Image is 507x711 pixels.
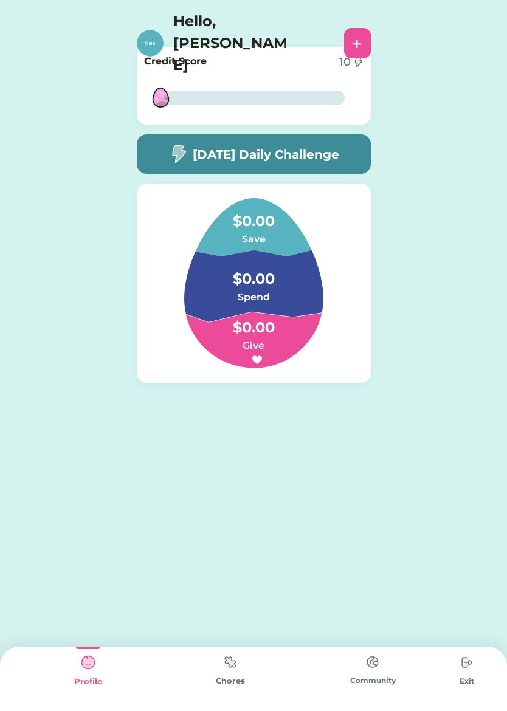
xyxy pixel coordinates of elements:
h6: Save [193,232,314,247]
div: 1% [165,91,342,105]
div: Community [302,675,444,686]
h6: Spend [193,290,314,304]
div: Exit [444,676,490,687]
img: type%3Dchores%2C%20state%3Ddefault.svg [360,650,385,674]
h4: $0.00 [193,256,314,290]
div: + [352,34,362,52]
img: type%3Dchores%2C%20state%3Ddefault.svg [218,650,243,674]
img: type%3Dkids%2C%20state%3Dselected.svg [76,650,100,675]
img: Group%201.svg [155,198,353,368]
h4: $0.00 [193,304,314,338]
div: Profile [17,676,159,688]
div: Chores [159,675,302,687]
h4: Hello, [PERSON_NAME] [173,10,295,76]
h4: $0.00 [193,198,314,232]
h6: Give [193,338,314,353]
h5: [DATE] Daily Challenge [193,145,339,163]
img: MFN-Bird-Pink-Egg.svg [141,78,181,117]
img: type%3Dchores%2C%20state%3Ddefault.svg [455,650,479,675]
img: image-flash-1--flash-power-connect-charge-electricity-lightning.svg [168,145,188,163]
